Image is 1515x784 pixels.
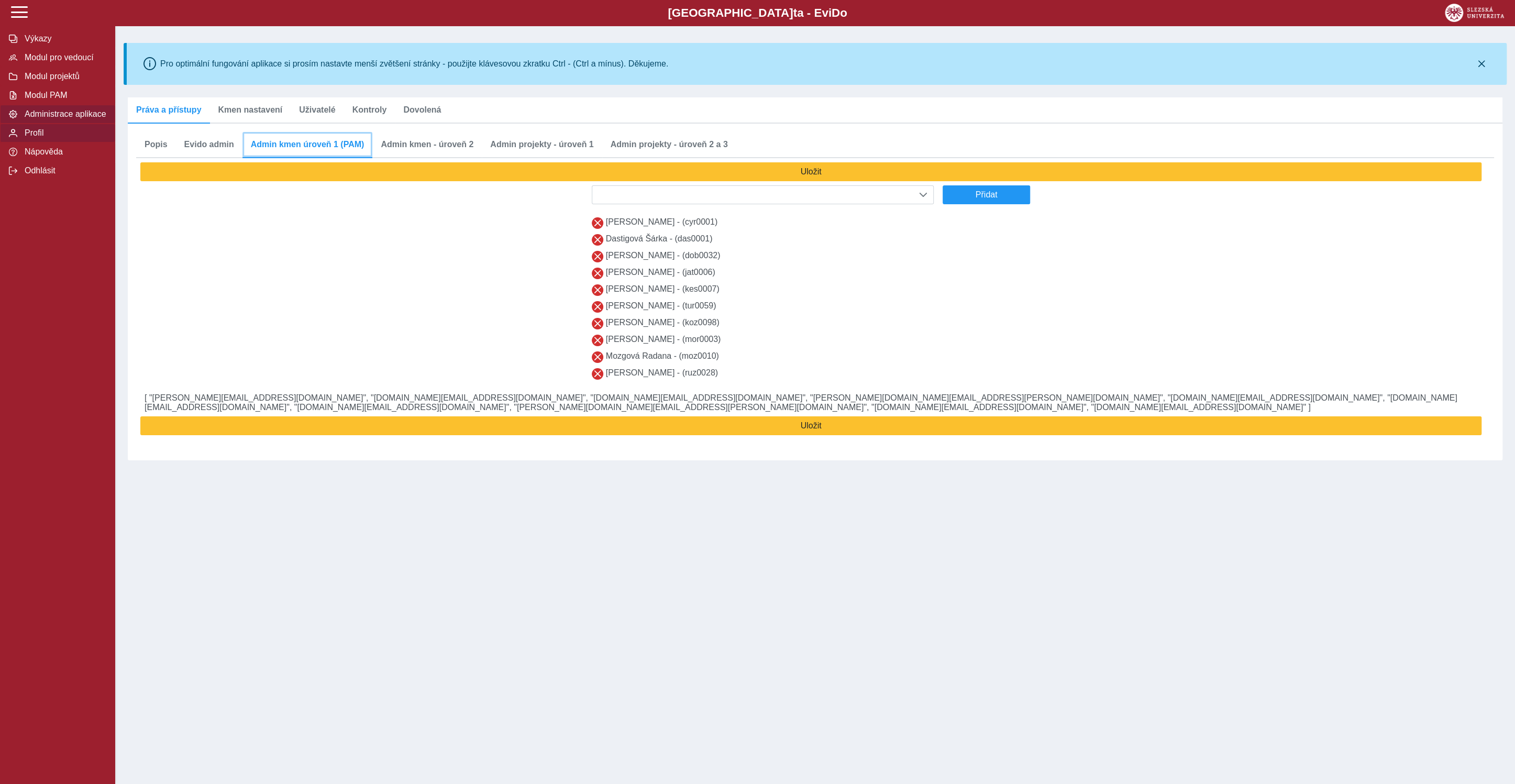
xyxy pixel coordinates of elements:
[606,335,721,344] span: [PERSON_NAME] - (mor0003)
[21,109,106,119] span: Administrace aplikace
[21,34,106,43] span: Výkazy
[136,106,202,114] span: Práva a přístupy
[184,140,234,149] span: Evido admin
[606,368,718,377] span: [PERSON_NAME] - (ruz0028)
[140,416,1481,435] button: Uložit
[606,268,715,277] span: [PERSON_NAME] - (jat0006)
[611,140,728,149] span: Admin projekty - úroveň 2 a 3
[140,162,1481,181] button: Uložit
[21,166,106,175] span: Odhlásit
[140,389,1481,416] div: [ "[PERSON_NAME][EMAIL_ADDRESS][DOMAIN_NAME]", "[DOMAIN_NAME][EMAIL_ADDRESS][DOMAIN_NAME]", "[DOM...
[606,301,716,310] span: [PERSON_NAME] - (tur0059)
[145,421,1477,430] span: Uložit
[606,217,717,226] span: [PERSON_NAME] - (cyr0001)
[832,6,840,19] span: D
[403,106,441,114] span: Dovolená
[251,140,364,149] span: Admin kmen úroveň 1 (PAM)
[943,185,1031,204] button: Přidat
[21,53,106,62] span: Modul pro vedoucí
[606,284,720,293] span: [PERSON_NAME] - (kes0007)
[160,59,668,69] div: Pro optimální fungování aplikace si prosím nastavte menší zvětšení stránky - použijte klávesovou ...
[21,91,106,100] span: Modul PAM
[606,318,720,327] span: [PERSON_NAME] - (koz0098)
[606,234,713,243] span: Dastigová Šárka - (das0001)
[606,351,719,360] span: Mozgová Radana - (moz0010)
[793,6,797,19] span: t
[31,6,1484,20] b: [GEOGRAPHIC_DATA] a - Evi
[145,140,168,149] span: Popis
[381,140,473,149] span: Admin kmen - úroveň 2
[947,190,1026,200] span: Přidat
[21,147,106,157] span: Nápověda
[606,251,721,260] span: [PERSON_NAME] - (dob0032)
[490,140,593,149] span: Admin projekty - úroveň 1
[218,106,283,114] span: Kmen nastavení
[299,106,335,114] span: Uživatelé
[840,6,847,19] span: o
[145,167,1477,176] span: Uložit
[21,128,106,138] span: Profil
[21,72,106,81] span: Modul projektů
[1445,4,1504,22] img: logo_web_su.png
[352,106,387,114] span: Kontroly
